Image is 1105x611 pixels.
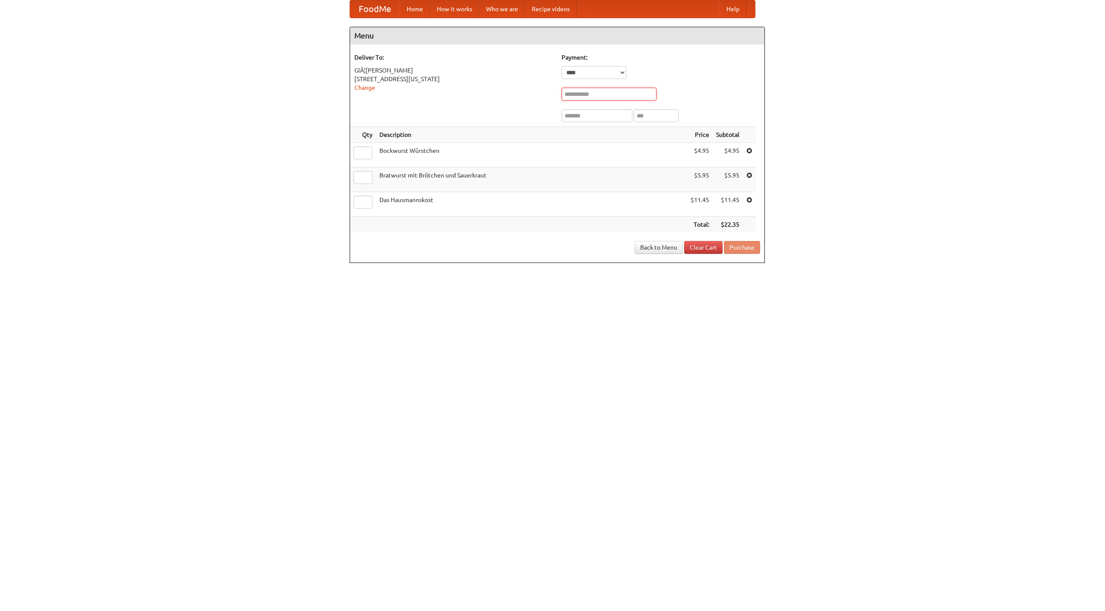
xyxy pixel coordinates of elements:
[687,127,713,143] th: Price
[430,0,479,18] a: How it works
[350,27,764,44] h4: Menu
[376,143,687,168] td: Bockwurst Würstchen
[376,168,687,192] td: Bratwurst mit Brötchen und Sauerkraut
[687,168,713,192] td: $5.95
[562,53,760,62] h5: Payment:
[376,127,687,143] th: Description
[713,217,743,233] th: $22.35
[687,217,713,233] th: Total:
[350,0,400,18] a: FoodMe
[376,192,687,217] td: Das Hausmannskost
[354,84,375,91] a: Change
[354,66,553,75] div: GlÃ¦[PERSON_NAME]
[635,241,683,254] a: Back to Menu
[713,127,743,143] th: Subtotal
[724,241,760,254] button: Purchase
[400,0,430,18] a: Home
[687,192,713,217] td: $11.45
[687,143,713,168] td: $4.95
[684,241,723,254] a: Clear Cart
[720,0,746,18] a: Help
[713,192,743,217] td: $11.45
[354,75,553,83] div: [STREET_ADDRESS][US_STATE]
[525,0,577,18] a: Recipe videos
[479,0,525,18] a: Who we are
[354,53,553,62] h5: Deliver To:
[350,127,376,143] th: Qty
[713,143,743,168] td: $4.95
[713,168,743,192] td: $5.95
